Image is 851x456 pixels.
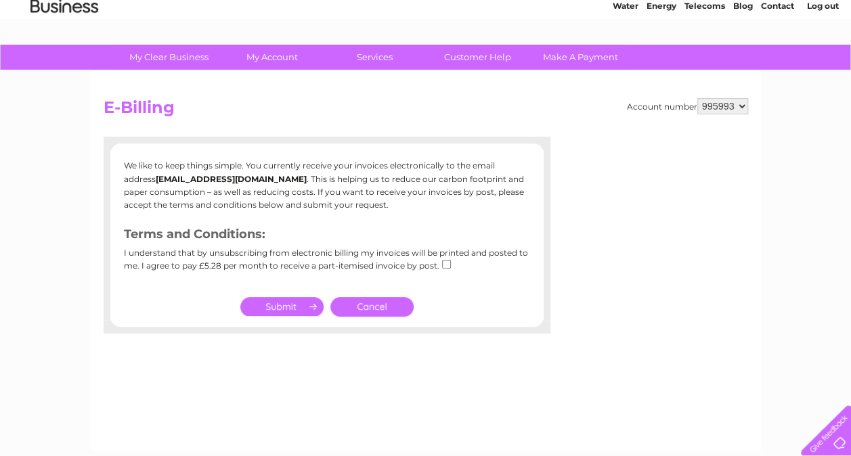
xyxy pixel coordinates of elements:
a: Make A Payment [525,45,636,70]
a: Contact [761,58,794,68]
p: We like to keep things simple. You currently receive your invoices electronically to the email ad... [124,159,530,211]
h2: E-Billing [104,98,748,124]
div: Clear Business is a trading name of Verastar Limited (registered in [GEOGRAPHIC_DATA] No. 3667643... [106,7,746,66]
div: I understand that by unsubscribing from electronic billing my invoices will be printed and posted... [124,248,530,280]
img: logo.png [30,35,99,76]
a: Water [613,58,638,68]
a: Telecoms [684,58,725,68]
a: Log out [806,58,838,68]
a: Cancel [330,297,414,317]
a: Services [319,45,431,70]
a: Blog [733,58,753,68]
div: Account number [627,98,748,114]
a: My Account [216,45,328,70]
h3: Terms and Conditions: [124,225,530,248]
a: Energy [647,58,676,68]
a: Customer Help [422,45,533,70]
a: 0333 014 3131 [596,7,689,24]
input: Submit [240,297,324,316]
a: My Clear Business [113,45,225,70]
b: [EMAIL_ADDRESS][DOMAIN_NAME] [156,174,307,184]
